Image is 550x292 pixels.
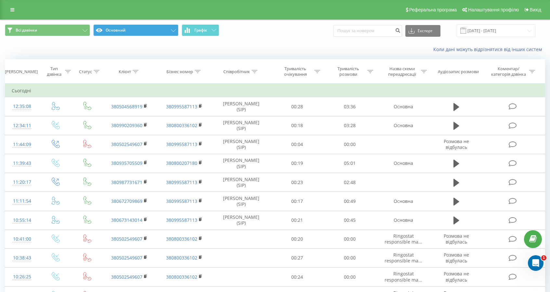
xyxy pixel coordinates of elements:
[212,135,271,154] td: [PERSON_NAME] (SIP)
[111,255,142,261] a: 380502549607
[93,24,178,36] button: Основний
[323,97,376,116] td: 03:36
[111,274,142,280] a: 380502549607
[166,217,197,223] a: 380995587113
[271,248,323,267] td: 00:27
[212,173,271,192] td: [PERSON_NAME] (SIP)
[323,211,376,230] td: 00:45
[12,100,32,113] div: 12:35:08
[409,7,457,12] span: Реферальна програма
[323,268,376,286] td: 00:00
[12,176,32,189] div: 11:20:17
[12,157,32,170] div: 11:39:43
[5,24,90,36] button: Всі дзвінки
[271,154,323,173] td: 00:19
[45,66,63,77] div: Тип дзвінка
[278,66,313,77] div: Тривалість очікування
[385,66,419,77] div: Назва схеми переадресації
[212,97,271,116] td: [PERSON_NAME] (SIP)
[111,198,142,204] a: 380672709869
[376,97,431,116] td: Основна
[444,233,469,245] span: Розмова не відбулась
[111,217,142,223] a: 380673143014
[12,271,32,283] div: 10:26:25
[111,103,142,110] a: 380504568919
[271,97,323,116] td: 00:28
[271,268,323,286] td: 00:24
[323,248,376,267] td: 00:00
[111,122,142,128] a: 380990209360
[323,116,376,135] td: 03:28
[541,255,546,260] span: 1
[271,211,323,230] td: 00:21
[166,141,197,147] a: 380995587113
[385,271,422,283] span: Ringostat responsible ma...
[12,138,32,151] div: 11:44:09
[111,236,142,242] a: 380502549607
[16,28,37,33] span: Всі дзвінки
[376,154,431,173] td: Основна
[166,122,197,128] a: 380800336102
[444,271,469,283] span: Розмова не відбулась
[12,214,32,227] div: 10:55:14
[331,66,366,77] div: Тривалість розмови
[444,138,469,150] span: Розмова не відбулась
[182,24,219,36] button: Графік
[212,116,271,135] td: [PERSON_NAME] (SIP)
[119,69,131,74] div: Клієнт
[271,173,323,192] td: 00:23
[212,154,271,173] td: [PERSON_NAME] (SIP)
[212,211,271,230] td: [PERSON_NAME] (SIP)
[323,135,376,154] td: 00:00
[530,7,541,12] span: Вихід
[490,66,528,77] div: Коментар/категорія дзвінка
[166,160,197,166] a: 380800207180
[444,252,469,264] span: Розмова не відбулась
[12,233,32,246] div: 10:41:00
[12,119,32,132] div: 12:34:11
[166,69,193,74] div: Бізнес номер
[212,192,271,211] td: [PERSON_NAME] (SIP)
[12,195,32,207] div: 11:11:54
[433,46,545,52] a: Коли дані можуть відрізнятися вiд інших систем
[79,69,92,74] div: Статус
[271,135,323,154] td: 00:04
[194,28,207,33] span: Графік
[166,255,197,261] a: 380800336102
[12,252,32,264] div: 10:38:43
[111,141,142,147] a: 380502549607
[376,211,431,230] td: Основна
[468,7,519,12] span: Налаштування профілю
[333,25,402,37] input: Пошук за номером
[271,230,323,248] td: 00:20
[323,173,376,192] td: 02:48
[376,192,431,211] td: Основна
[323,230,376,248] td: 00:00
[385,233,422,245] span: Ringostat responsible ma...
[528,255,543,271] iframe: Intercom live chat
[111,160,142,166] a: 380935705509
[166,103,197,110] a: 380995587113
[5,84,545,97] td: Сьогодні
[438,69,479,74] div: Аудіозапис розмови
[323,192,376,211] td: 00:49
[5,69,38,74] div: [PERSON_NAME]
[166,236,197,242] a: 380800336102
[323,154,376,173] td: 05:01
[111,179,142,185] a: 380987731671
[166,198,197,204] a: 380995587113
[223,69,250,74] div: Співробітник
[166,179,197,185] a: 380995587113
[405,25,440,37] button: Експорт
[376,116,431,135] td: Основна
[271,116,323,135] td: 00:18
[271,192,323,211] td: 00:17
[166,274,197,280] a: 380800336102
[385,252,422,264] span: Ringostat responsible ma...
